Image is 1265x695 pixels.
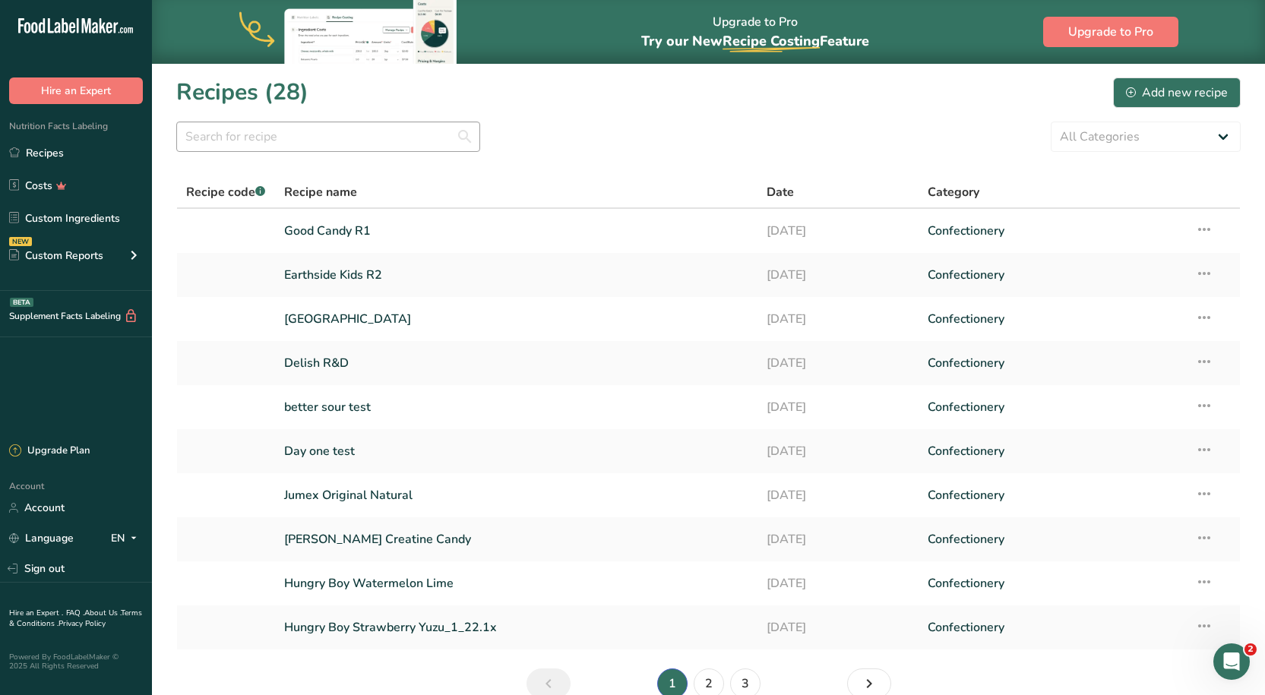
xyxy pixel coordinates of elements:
[767,435,909,467] a: [DATE]
[9,608,63,618] a: Hire an Expert .
[767,259,909,291] a: [DATE]
[186,184,265,201] span: Recipe code
[284,523,748,555] a: [PERSON_NAME] Creatine Candy
[767,183,794,201] span: Date
[928,479,1178,511] a: Confectionery
[928,347,1178,379] a: Confectionery
[767,611,909,643] a: [DATE]
[767,303,909,335] a: [DATE]
[928,611,1178,643] a: Confectionery
[767,391,909,423] a: [DATE]
[928,215,1178,247] a: Confectionery
[1113,77,1241,108] button: Add new recipe
[284,347,748,379] a: Delish R&D
[641,1,869,64] div: Upgrade to Pro
[284,391,748,423] a: better sour test
[111,529,143,548] div: EN
[9,525,74,551] a: Language
[928,303,1178,335] a: Confectionery
[10,298,33,307] div: BETA
[284,611,748,643] a: Hungry Boy Strawberry Yuzu_1_22.1x
[723,32,820,50] span: Recipe Costing
[928,523,1178,555] a: Confectionery
[59,618,106,629] a: Privacy Policy
[66,608,84,618] a: FAQ .
[928,435,1178,467] a: Confectionery
[928,259,1178,291] a: Confectionery
[176,122,480,152] input: Search for recipe
[9,444,90,459] div: Upgrade Plan
[767,523,909,555] a: [DATE]
[767,479,909,511] a: [DATE]
[1068,23,1153,41] span: Upgrade to Pro
[9,608,142,629] a: Terms & Conditions .
[284,183,357,201] span: Recipe name
[84,608,121,618] a: About Us .
[284,215,748,247] a: Good Candy R1
[9,237,32,246] div: NEW
[767,347,909,379] a: [DATE]
[284,479,748,511] a: Jumex Original Natural
[284,303,748,335] a: [GEOGRAPHIC_DATA]
[928,567,1178,599] a: Confectionery
[767,215,909,247] a: [DATE]
[1043,17,1178,47] button: Upgrade to Pro
[1213,643,1250,680] iframe: Intercom live chat
[1244,643,1257,656] span: 2
[9,652,143,671] div: Powered By FoodLabelMaker © 2025 All Rights Reserved
[641,32,869,50] span: Try our New Feature
[284,259,748,291] a: Earthside Kids R2
[928,391,1178,423] a: Confectionery
[928,183,979,201] span: Category
[1126,84,1228,102] div: Add new recipe
[767,567,909,599] a: [DATE]
[176,75,308,109] h1: Recipes (28)
[9,248,103,264] div: Custom Reports
[284,435,748,467] a: Day one test
[9,77,143,104] button: Hire an Expert
[284,567,748,599] a: Hungry Boy Watermelon Lime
